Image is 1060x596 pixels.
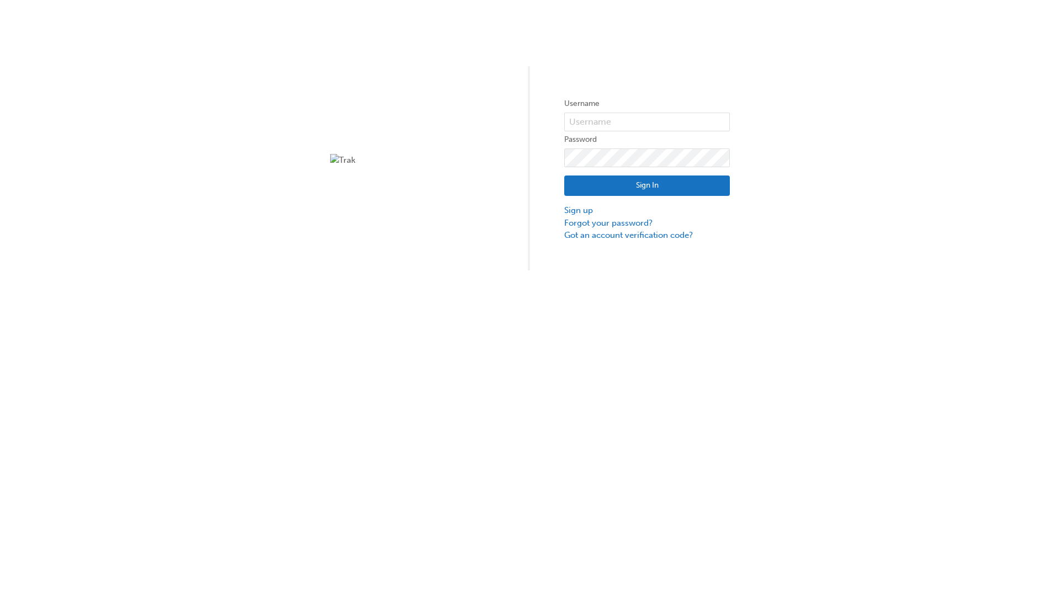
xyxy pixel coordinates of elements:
[564,175,730,196] button: Sign In
[330,154,496,167] img: Trak
[564,204,730,217] a: Sign up
[564,133,730,146] label: Password
[564,97,730,110] label: Username
[564,217,730,230] a: Forgot your password?
[564,113,730,131] input: Username
[564,229,730,242] a: Got an account verification code?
